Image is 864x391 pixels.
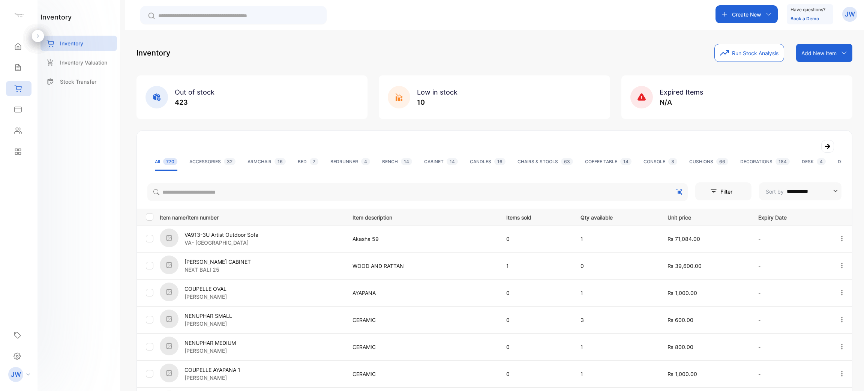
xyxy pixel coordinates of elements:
[330,158,370,165] div: BEDRUNNER
[506,262,565,270] p: 1
[667,317,693,323] span: ₨ 600.00
[517,158,573,165] div: CHAIRS & STOOLS
[184,231,258,239] p: VA913-3U Artist Outdoor Sofa
[160,229,178,247] img: item
[160,283,178,301] img: item
[382,158,412,165] div: BENCH
[506,343,565,351] p: 0
[561,158,573,165] span: 63
[766,188,784,195] p: Sort by
[660,97,703,107] p: N/A
[184,258,251,266] p: [PERSON_NAME] CABINET
[310,158,318,165] span: 7
[580,343,652,351] p: 1
[506,289,565,297] p: 0
[758,289,823,297] p: -
[667,344,693,350] span: ₨ 800.00
[667,212,743,221] p: Unit price
[189,158,235,165] div: ACCESSORIES
[160,310,178,328] img: item
[60,59,107,66] p: Inventory Valuation
[184,347,236,355] p: [PERSON_NAME]
[11,370,21,379] p: JW
[667,263,702,269] span: ₨ 39,600.00
[401,158,412,165] span: 14
[801,49,837,57] p: Add New Item
[184,339,236,347] p: NENUPHAR MEDIUM
[775,158,790,165] span: 184
[160,256,178,274] img: item
[715,5,778,23] button: Create New
[506,316,565,324] p: 0
[160,212,343,221] p: Item name/Item number
[716,158,728,165] span: 66
[790,16,819,21] a: Book a Demo
[667,290,697,296] span: ₨ 1,000.00
[184,266,251,274] p: NEXT BALI 25
[224,158,235,165] span: 32
[247,158,286,165] div: ARMCHAIR
[184,285,227,293] p: COUPELLE OVAL
[758,316,823,324] p: -
[620,158,631,165] span: 14
[714,44,784,62] button: Run Stock Analysis
[845,9,855,19] p: JW
[352,262,491,270] p: WOOD AND RATTAN
[758,262,823,270] p: -
[790,6,825,14] p: Have questions?
[298,158,318,165] div: BED
[13,10,24,21] img: logo
[470,158,505,165] div: CANDLES
[184,320,232,328] p: [PERSON_NAME]
[352,343,491,351] p: CERAMIC
[60,78,96,86] p: Stock Transfer
[175,88,214,96] span: Out of stock
[352,316,491,324] p: CERAMIC
[667,371,697,377] span: ₨ 1,000.00
[580,235,652,243] p: 1
[60,39,83,47] p: Inventory
[184,312,232,320] p: NENUPHAR SMALL
[40,74,117,89] a: Stock Transfer
[817,158,826,165] span: 4
[580,262,652,270] p: 0
[667,236,700,242] span: ₨ 71,084.00
[832,359,864,391] iframe: LiveChat chat widget
[163,158,177,165] span: 770
[352,370,491,378] p: CERAMIC
[352,235,491,243] p: Akasha 59
[758,370,823,378] p: -
[759,182,841,200] button: Sort by
[668,158,677,165] span: 3
[40,36,117,51] a: Inventory
[689,158,728,165] div: CUSHIONS
[842,5,857,23] button: JW
[352,212,491,221] p: Item description
[660,88,703,96] span: Expired Items
[274,158,286,165] span: 16
[506,235,565,243] p: 0
[40,12,72,22] h1: inventory
[580,316,652,324] p: 3
[417,97,457,107] p: 10
[40,55,117,70] a: Inventory Valuation
[740,158,790,165] div: DECORATIONS
[184,293,227,301] p: [PERSON_NAME]
[352,289,491,297] p: AYAPANA
[160,337,178,355] img: item
[424,158,458,165] div: CABINET
[417,88,457,96] span: Low in stock
[506,212,565,221] p: Items sold
[184,239,258,247] p: VA- [GEOGRAPHIC_DATA]
[580,212,652,221] p: Qty available
[361,158,370,165] span: 4
[580,289,652,297] p: 1
[643,158,677,165] div: CONSOLE
[184,366,240,374] p: COUPELLE AYAPANA 1
[184,374,240,382] p: [PERSON_NAME]
[585,158,631,165] div: COFFEE TABLE
[758,343,823,351] p: -
[494,158,505,165] span: 16
[447,158,458,165] span: 14
[732,11,761,18] p: Create New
